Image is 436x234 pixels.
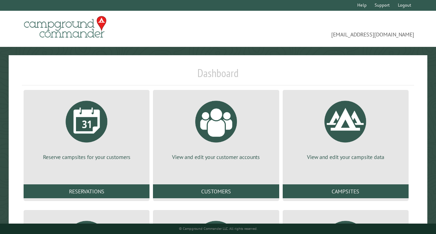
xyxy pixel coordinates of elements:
[283,184,409,198] a: Campsites
[24,184,149,198] a: Reservations
[161,153,271,161] p: View and edit your customer accounts
[22,66,414,85] h1: Dashboard
[32,95,141,161] a: Reserve campsites for your customers
[22,14,109,41] img: Campground Commander
[291,153,400,161] p: View and edit your campsite data
[291,95,400,161] a: View and edit your campsite data
[179,226,257,231] small: © Campground Commander LLC. All rights reserved.
[161,95,271,161] a: View and edit your customer accounts
[32,153,141,161] p: Reserve campsites for your customers
[218,19,414,39] span: [EMAIL_ADDRESS][DOMAIN_NAME]
[153,184,279,198] a: Customers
